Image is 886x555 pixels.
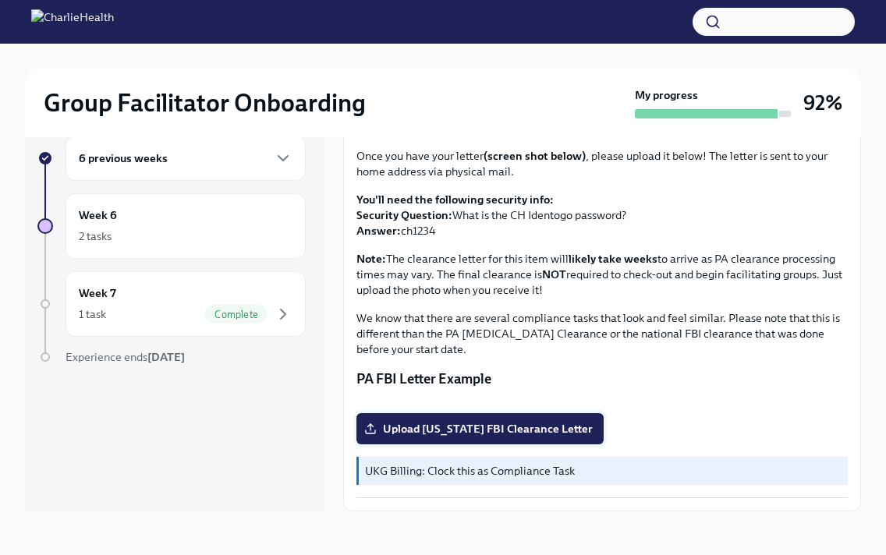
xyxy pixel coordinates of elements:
h6: Week 6 [79,207,117,224]
a: Week 62 tasks [37,193,306,259]
p: We know that there are several compliance tasks that look and feel similar. Please note that this... [356,310,848,357]
label: Upload [US_STATE] FBI Clearance Letter [356,413,604,444]
h2: Group Facilitator Onboarding [44,87,366,118]
strong: (screen shot below) [484,149,586,163]
h6: Week 7 [79,285,116,302]
strong: My progress [635,87,698,103]
div: 1 task [79,306,106,322]
span: Upload [US_STATE] FBI Clearance Letter [367,421,593,437]
a: Week 71 taskComplete [37,271,306,337]
img: CharlieHealth [31,9,114,34]
p: Once you have your letter , please upload it below! The letter is sent to your home address via p... [356,148,848,179]
strong: Answer: [356,224,401,238]
h3: 92% [803,89,842,117]
p: The clearance letter for this item will to arrive as PA clearance processing times may vary. The ... [356,251,848,298]
h6: 6 previous weeks [79,150,168,167]
strong: NOT [542,267,566,281]
p: UKG Billing: Clock this as Compliance Task [365,463,842,479]
p: What is the CH Identogo password? ch1234 [356,192,848,239]
p: PA FBI Letter Example [356,369,848,388]
strong: Security Question: [356,208,452,222]
strong: Note: [356,252,386,266]
strong: [DATE] [147,350,185,364]
span: Complete [205,309,268,320]
span: Experience ends [66,350,185,364]
div: 6 previous weeks [66,136,306,181]
div: 2 tasks [79,228,112,244]
strong: likely take weeks [569,252,657,266]
strong: You'll need the following security info: [356,193,554,207]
